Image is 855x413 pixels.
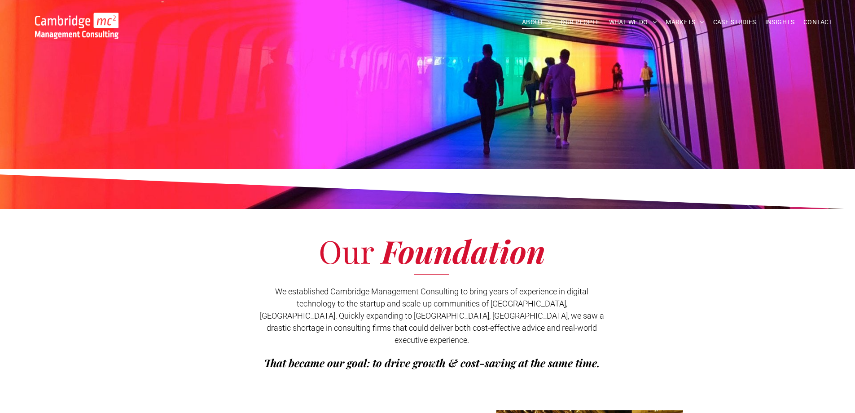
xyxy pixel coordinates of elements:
[709,15,761,29] a: CASE STUDIES
[260,287,604,345] span: We established Cambridge Management Consulting to bring years of experience in digital technology...
[799,15,837,29] a: CONTACT
[661,15,708,29] a: MARKETS
[517,15,557,29] a: ABOUT
[761,15,799,29] a: INSIGHTS
[605,15,662,29] a: WHAT WE DO
[556,15,604,29] a: OUR PEOPLE
[319,230,374,272] span: Our
[381,230,545,272] span: Foundation
[35,13,118,39] img: Go to Homepage
[264,355,600,370] span: That became our goal: to drive growth & cost-saving at the same time.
